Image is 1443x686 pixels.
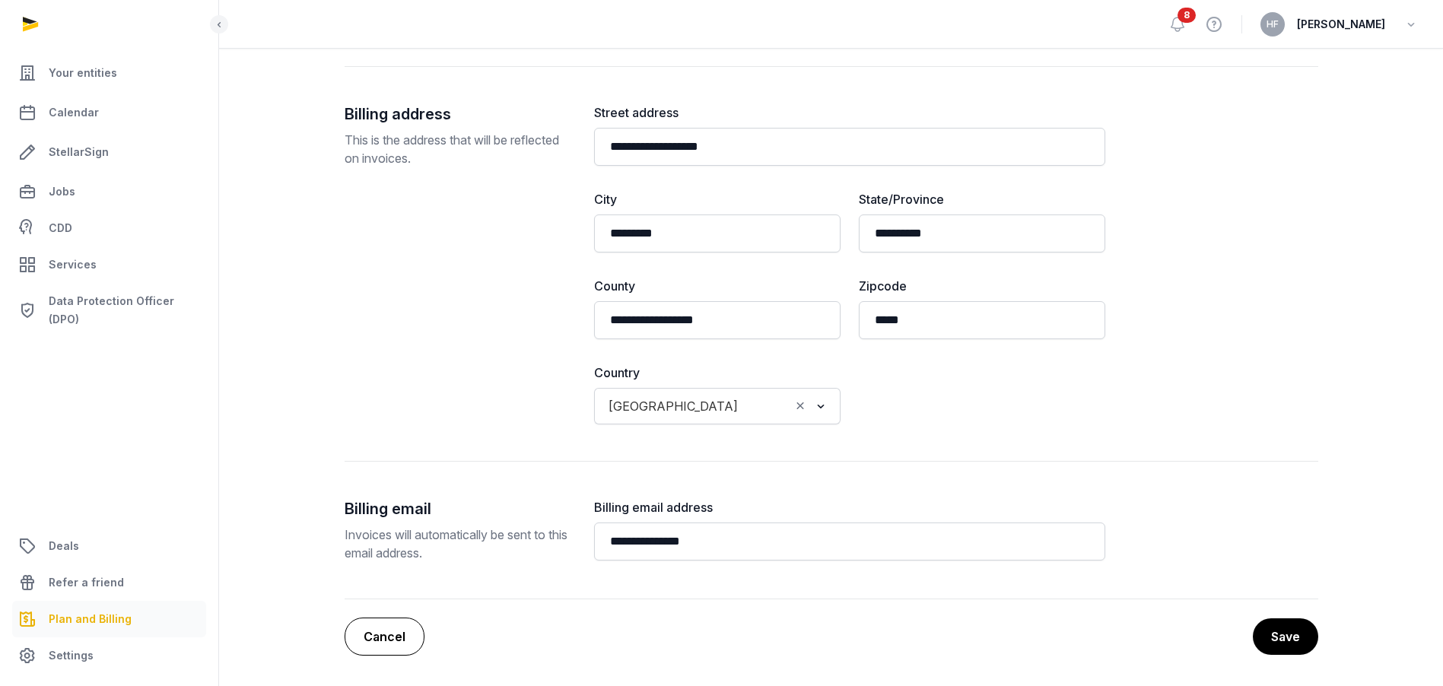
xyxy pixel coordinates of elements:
span: Data Protection Officer (DPO) [49,292,200,329]
button: Save [1253,618,1318,655]
span: [PERSON_NAME] [1297,15,1385,33]
span: Your entities [49,64,117,82]
span: [GEOGRAPHIC_DATA] [605,395,742,417]
label: County [594,277,841,295]
span: Deals [49,537,79,555]
label: City [594,190,841,208]
input: Search for option [745,395,790,417]
a: StellarSign [12,134,206,170]
span: Settings [49,646,94,665]
button: Clear Selected [793,395,807,417]
label: Street address [594,103,1105,122]
a: Services [12,246,206,283]
label: State/Province [859,190,1105,208]
a: Data Protection Officer (DPO) [12,286,206,335]
label: Zipcode [859,277,1105,295]
span: CDD [49,219,72,237]
label: Country [594,364,841,382]
a: Jobs [12,173,206,210]
h2: Billing email [345,498,570,519]
span: StellarSign [49,143,109,161]
a: Your entities [12,55,206,91]
a: Calendar [12,94,206,131]
a: Settings [12,637,206,674]
span: Services [49,256,97,274]
span: Calendar [49,103,99,122]
p: This is the address that will be reflected on invoices. [345,131,570,167]
a: Cancel [345,618,424,656]
span: Plan and Billing [49,610,132,628]
a: Refer a friend [12,564,206,601]
div: Search for option [602,392,833,420]
h2: Billing address [345,103,570,125]
span: HF [1267,20,1279,29]
p: Invoices will automatically be sent to this email address. [345,526,570,562]
a: CDD [12,213,206,243]
iframe: Chat Widget [1367,613,1443,686]
span: 8 [1178,8,1196,23]
label: Billing email address [594,498,1105,516]
button: HF [1260,12,1285,37]
a: Deals [12,528,206,564]
span: Refer a friend [49,573,124,592]
a: Plan and Billing [12,601,206,637]
span: Jobs [49,183,75,201]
